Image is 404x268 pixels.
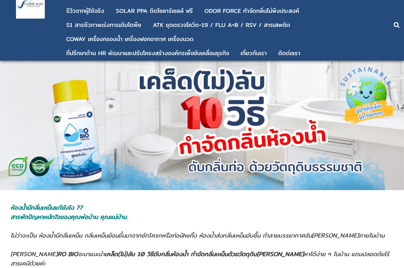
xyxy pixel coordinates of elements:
[204,8,299,14] div: ODOR FORCE กำจัดกลิ่นไม่พึงประสงค์
[11,231,384,240] span: ไม่ว่าจะเป็น ห้องน้ำมีกลิ่นเหม็น กลิ่นเหม็นย้อนขึ้นมาจากชักโครกหรือท่อน้heทิ้ง ห้องน้ำส่งกลิ่นเหม...
[66,36,194,42] div: COWAY เครื่องกรองน้ำ เครื่องฟอกอากาศ เครื่องนวด
[241,47,267,59] a: เกี่ยวกับเรา
[66,19,141,31] a: S1 สารชีวภาพเร่งการเติบโตพืช
[11,249,389,268] span: [PERSON_NAME] จะมาแนะนำ หาได้ง่าย ๆ ในบ้าน แถมปลอดภัยไร้สารเคมีด้วยค่ะ
[241,50,267,56] div: เกี่ยวกับเรา
[153,19,290,31] a: ATK ชุดตรวจโควิด-19 / FLU A+B / RSV / สารเสพติด
[278,47,300,59] a: ติดต่อเรา
[66,33,194,45] a: COWAY เครื่องกรองน้ำ เครื่องฟอกอากาศ เครื่องนวด
[105,249,304,259] strong: เคล็ด(ไม่)ลับ 10 วิธีดับกลิ่นห้องนํ้า กำจัดกลิ่นเหม็นด้วยวัตถุดิบ[PERSON_NAME]
[116,8,193,14] div: SOLAR PPA ติดโซลาร์เซลล์ ฟรี
[204,5,299,17] a: ODOR FORCE กำจัดกลิ่นไม่พึงประสงค์
[58,249,78,259] strong: RO BIO
[66,22,141,28] div: S1 สารชีวภาพเร่งการเติบโตพืช
[11,212,127,222] span: สารพัดปัญหาหนักใจของคุณพ่อบ้าน คุณแม่บ้าน
[11,203,83,212] span: ห้องน้ำมีกลิ่นเหม็นแก้ยังไง ??
[153,22,290,28] div: ATK ชุดตรวจโควิด-19 / FLU A+B / RSV / สารเสพติด
[66,50,229,56] div: ที่ปรึกษาด้าน HR พัฒนาและปรับโครงสร้างองค์กรเพื่อขับเคลื่อนธุรกิจ
[66,5,104,17] a: รีวิวจากผู้ใช้จริง
[116,5,193,17] a: SOLAR PPA ติดโซลาร์เซลล์ ฟรี
[66,47,229,59] a: ที่ปรึกษาด้าน HR พัฒนาและปรับโครงสร้างองค์กรเพื่อขับเคลื่อนธุรกิจ
[66,8,104,14] div: รีวิวจากผู้ใช้จริง
[278,50,300,56] div: ติดต่อเรา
